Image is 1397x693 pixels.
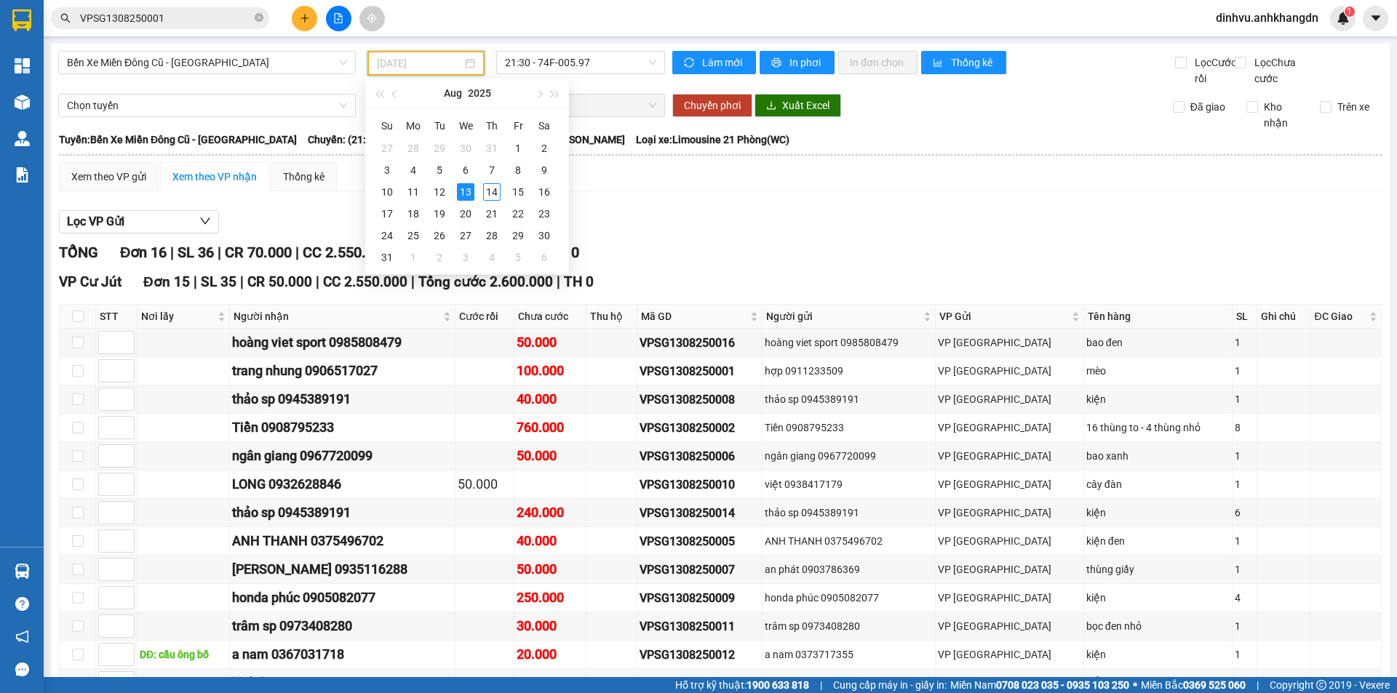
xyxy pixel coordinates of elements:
div: thảo sp 0945389191 [765,505,933,521]
td: 2025-07-30 [453,137,479,159]
td: 2025-08-30 [531,225,557,247]
div: Xem theo VP nhận [172,169,257,185]
span: SL 36 [178,244,214,261]
div: 50.000 [458,474,512,494]
div: VP [GEOGRAPHIC_DATA] [938,561,1080,577]
div: 18 [405,205,422,223]
div: VPSG1308250012 [640,646,760,664]
div: 14 [483,183,501,201]
td: 2025-08-03 [374,159,400,181]
div: 1 [1235,391,1254,407]
div: VP [GEOGRAPHIC_DATA] [938,420,1080,436]
div: Tiền 0908795233 [765,420,933,436]
div: VP [GEOGRAPHIC_DATA] [938,476,1080,492]
div: cây đàn [1086,476,1230,492]
div: 250.000 [517,588,584,608]
div: VPSG1308250008 [640,390,760,409]
td: 2025-09-05 [505,247,531,268]
span: close-circle [255,13,263,22]
div: 21 [483,205,501,223]
div: 27 [378,140,396,157]
th: Su [374,114,400,137]
div: ngân giang 0967720099 [232,446,452,466]
button: 2025 [468,79,491,108]
div: trâm sp 0973408280 [765,618,933,634]
span: down [199,215,211,227]
div: a nam 0367031718 [232,644,452,665]
span: | [316,273,319,290]
span: sync [684,57,696,69]
div: 31 [483,140,501,157]
td: 2025-07-29 [426,137,453,159]
th: We [453,114,479,137]
td: 2025-08-01 [505,137,531,159]
span: Đơn 16 [120,244,167,261]
span: CR 50.000 [247,273,312,290]
div: 28 [405,140,422,157]
td: VP Sài Gòn [936,641,1083,669]
div: 20.000 [517,673,584,693]
td: 2025-08-25 [400,225,426,247]
th: Chưa cước [514,305,587,329]
span: close-circle [255,12,263,25]
div: 22 [509,205,527,223]
div: 2 [536,140,553,157]
div: VPSG1308250014 [640,504,760,522]
div: 23 [536,205,553,223]
div: mèo [1086,363,1230,379]
div: Xem theo VP gửi [71,169,146,185]
div: 50.000 [517,559,584,580]
div: 1 [1235,476,1254,492]
span: download [766,100,776,112]
span: dinhvu.anhkhangdn [1204,9,1330,27]
div: 30 [457,140,474,157]
td: 2025-08-14 [479,181,505,203]
div: 1 [405,249,422,266]
b: Tuyến: Bến Xe Miền Đông Cũ - [GEOGRAPHIC_DATA] [59,134,297,145]
span: | [240,273,244,290]
th: Sa [531,114,557,137]
span: Bến Xe Miền Đông Cũ - Đắk Nông [67,52,347,73]
div: Thống kê [283,169,325,185]
button: printerIn phơi [760,51,835,74]
td: 2025-08-22 [505,203,531,225]
span: SL 35 [201,273,236,290]
span: message [15,662,29,676]
div: 29 [431,140,448,157]
div: việt 0938417179 [765,476,933,492]
span: CC 2.550.000 [303,244,390,261]
div: VP [GEOGRAPHIC_DATA] [938,618,1080,634]
td: 2025-09-01 [400,247,426,268]
div: 4 [1235,590,1254,606]
div: 50.000 [517,446,584,466]
td: VPSG1308250005 [637,527,763,556]
div: 9 [536,161,553,179]
td: VPSG1308250009 [637,584,763,612]
td: VP Sài Gòn [936,329,1083,357]
td: 2025-09-03 [453,247,479,268]
img: dashboard-icon [15,58,30,73]
td: 2025-08-27 [453,225,479,247]
div: VP [GEOGRAPHIC_DATA] [938,590,1080,606]
th: STT [96,305,138,329]
span: | [295,244,299,261]
span: Chọn tuyến [67,95,347,116]
div: 1 [1235,448,1254,464]
div: VP [GEOGRAPHIC_DATA] [938,646,1080,662]
div: ngân giang 0967720099 [765,448,933,464]
div: 20 [457,205,474,223]
span: search [60,13,71,23]
div: 15 [509,183,527,201]
td: VP Sài Gòn [936,385,1083,414]
div: VPSG1308250001 [640,362,760,380]
span: | [411,273,415,290]
div: 29 [509,227,527,244]
div: 20.000 [517,644,584,665]
td: VP Sài Gòn [936,556,1083,584]
div: VP [GEOGRAPHIC_DATA] [938,448,1080,464]
div: 6 [457,161,474,179]
div: 24 [378,227,396,244]
div: 4 [483,249,501,266]
td: VP Sài Gòn [936,527,1083,556]
td: VP Sài Gòn [936,612,1083,641]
